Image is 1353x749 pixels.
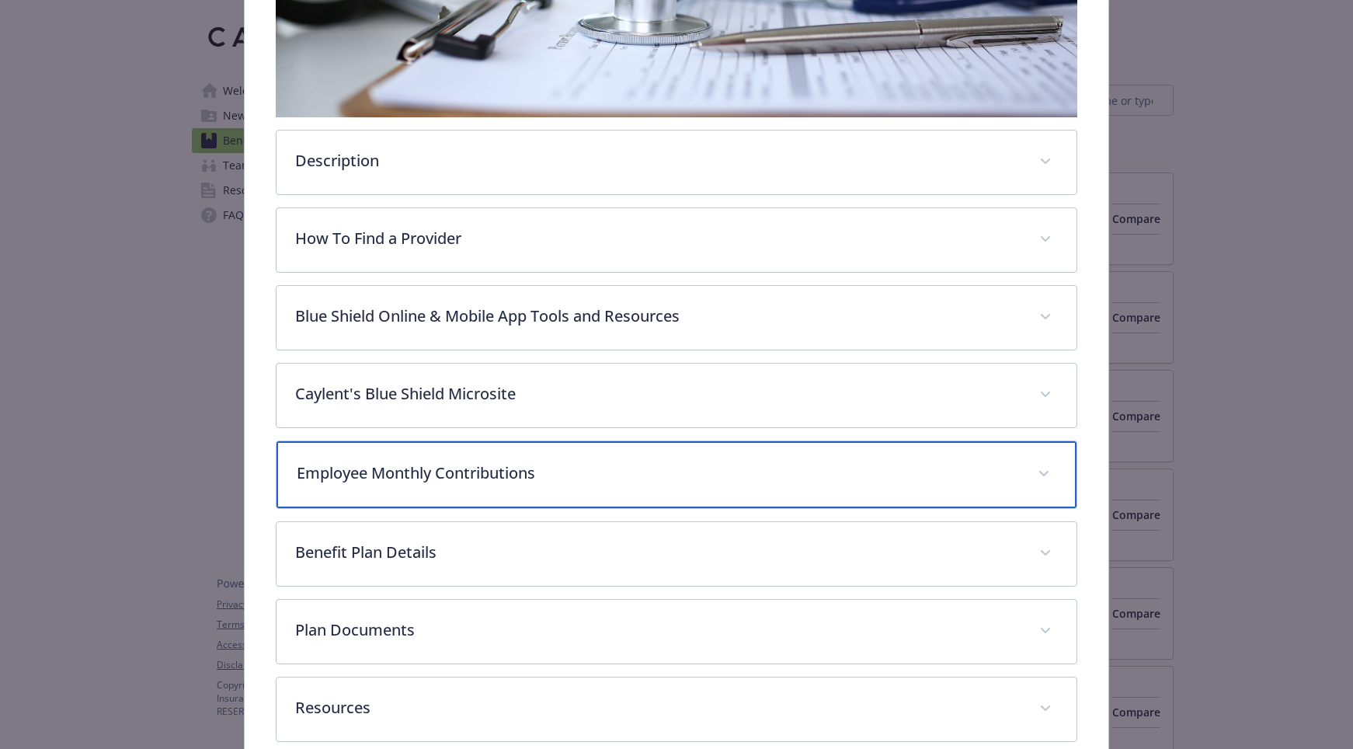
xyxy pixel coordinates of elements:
div: Caylent's Blue Shield Microsite [277,364,1077,427]
div: Resources [277,678,1077,741]
p: Caylent's Blue Shield Microsite [295,382,1021,406]
div: Description [277,131,1077,194]
p: Employee Monthly Contributions [297,462,1020,485]
p: Plan Documents [295,618,1021,642]
div: Employee Monthly Contributions [277,441,1077,508]
p: Resources [295,696,1021,719]
div: How To Find a Provider [277,208,1077,272]
div: Blue Shield Online & Mobile App Tools and Resources [277,286,1077,350]
p: Blue Shield Online & Mobile App Tools and Resources [295,305,1021,328]
p: Description [295,149,1021,172]
div: Plan Documents [277,600,1077,664]
p: How To Find a Provider [295,227,1021,250]
p: Benefit Plan Details [295,541,1021,564]
div: Benefit Plan Details [277,522,1077,586]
